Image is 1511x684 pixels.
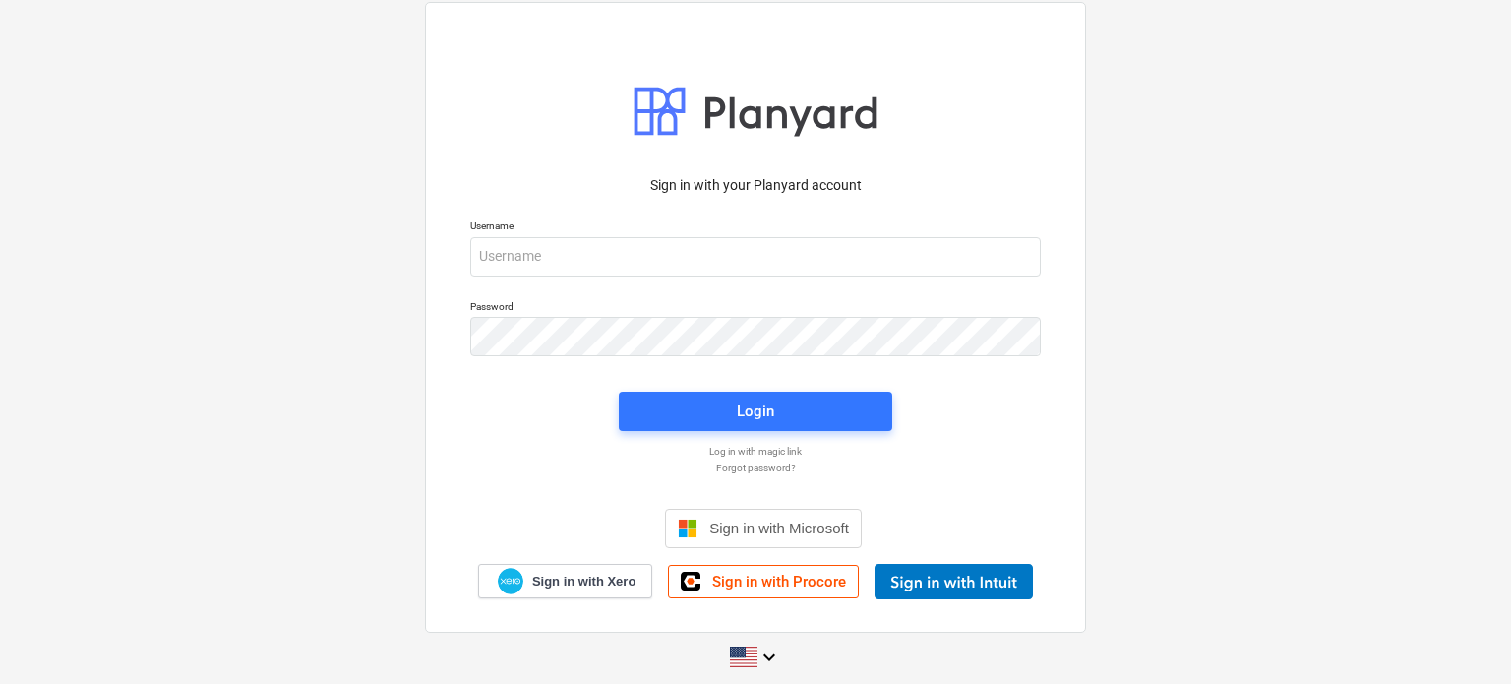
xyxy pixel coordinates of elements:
[498,568,523,594] img: Xero logo
[460,445,1051,458] a: Log in with magic link
[709,520,849,536] span: Sign in with Microsoft
[678,519,697,538] img: Microsoft logo
[470,175,1041,196] p: Sign in with your Planyard account
[737,399,774,424] div: Login
[619,392,892,431] button: Login
[712,573,846,591] span: Sign in with Procore
[668,565,859,598] a: Sign in with Procore
[470,300,1041,317] p: Password
[478,564,653,598] a: Sign in with Xero
[532,573,635,591] span: Sign in with Xero
[470,237,1041,277] input: Username
[470,219,1041,236] p: Username
[460,462,1051,474] a: Forgot password?
[757,646,781,669] i: keyboard_arrow_down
